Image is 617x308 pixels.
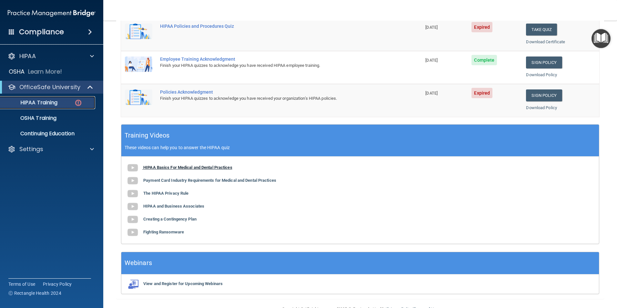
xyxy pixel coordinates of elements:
[8,52,94,60] a: HIPAA
[126,226,139,239] img: gray_youtube_icon.38fcd6cc.png
[471,55,497,65] span: Complete
[126,279,139,289] img: webinarIcon.c7ebbf15.png
[425,25,438,30] span: [DATE]
[143,191,188,196] b: The HIPAA Privacy Rule
[28,68,62,76] p: Learn More!
[160,95,389,102] div: Finish your HIPAA quizzes to acknowledge you have received your organization’s HIPAA policies.
[8,7,96,20] img: PMB logo
[526,56,562,68] a: Sign Policy
[19,52,36,60] p: HIPAA
[126,187,139,200] img: gray_youtube_icon.38fcd6cc.png
[19,145,43,153] p: Settings
[526,72,557,77] a: Download Policy
[471,88,492,98] span: Expired
[8,281,35,287] a: Terms of Use
[126,213,139,226] img: gray_youtube_icon.38fcd6cc.png
[143,217,197,221] b: Creating a Contingency Plan
[471,22,492,32] span: Expired
[160,24,389,29] div: HIPAA Policies and Procedures Quiz
[43,281,72,287] a: Privacy Policy
[526,24,557,36] button: Take Quiz
[160,62,389,69] div: Finish your HIPAA quizzes to acknowledge you have received HIPAA employee training.
[8,83,94,91] a: OfficeSafe University
[19,27,64,36] h4: Compliance
[143,281,223,286] b: View and Register for Upcoming Webinars
[19,83,80,91] p: OfficeSafe University
[143,165,232,170] b: HIPAA Basics For Medical and Dental Practices
[126,161,139,174] img: gray_youtube_icon.38fcd6cc.png
[143,230,184,234] b: Fighting Ransomware
[526,89,562,101] a: Sign Policy
[4,130,92,137] p: Continuing Education
[126,200,139,213] img: gray_youtube_icon.38fcd6cc.png
[425,58,438,63] span: [DATE]
[4,99,57,106] p: HIPAA Training
[425,91,438,96] span: [DATE]
[160,89,389,95] div: Policies Acknowledgment
[4,115,56,121] p: OSHA Training
[74,99,82,107] img: danger-circle.6113f641.png
[125,145,596,150] p: These videos can help you to answer the HIPAA quiz
[592,29,611,48] button: Open Resource Center
[526,105,557,110] a: Download Policy
[143,204,204,209] b: HIPAA and Business Associates
[9,68,25,76] p: OSHA
[125,130,170,141] h5: Training Videos
[526,39,565,44] a: Download Certificate
[126,174,139,187] img: gray_youtube_icon.38fcd6cc.png
[125,257,152,269] h5: Webinars
[8,145,94,153] a: Settings
[143,178,276,183] b: Payment Card Industry Requirements for Medical and Dental Practices
[160,56,389,62] div: Employee Training Acknowledgment
[8,290,61,296] span: Ⓒ Rectangle Health 2024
